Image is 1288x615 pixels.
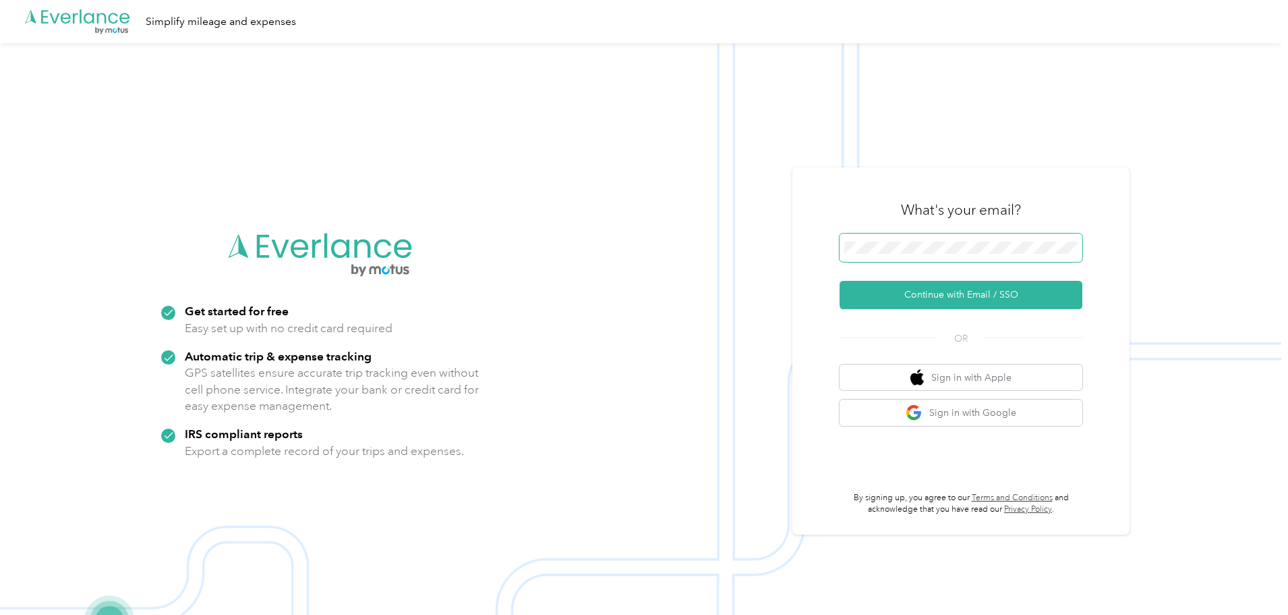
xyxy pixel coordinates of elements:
[185,365,479,415] p: GPS satellites ensure accurate trip tracking even without cell phone service. Integrate your bank...
[901,200,1021,219] h3: What's your email?
[185,304,289,318] strong: Get started for free
[910,369,924,386] img: apple logo
[840,365,1082,391] button: apple logoSign in with Apple
[840,281,1082,309] button: Continue with Email / SSO
[906,404,923,421] img: google logo
[185,427,303,441] strong: IRS compliant reports
[185,443,464,460] p: Export a complete record of your trips and expenses.
[185,320,392,337] p: Easy set up with no credit card required
[840,400,1082,426] button: google logoSign in with Google
[1004,504,1052,514] a: Privacy Policy
[185,349,372,363] strong: Automatic trip & expense tracking
[972,493,1053,503] a: Terms and Conditions
[146,14,296,30] div: Simplify mileage and expenses
[840,492,1082,516] p: By signing up, you agree to our and acknowledge that you have read our .
[937,331,985,346] span: OR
